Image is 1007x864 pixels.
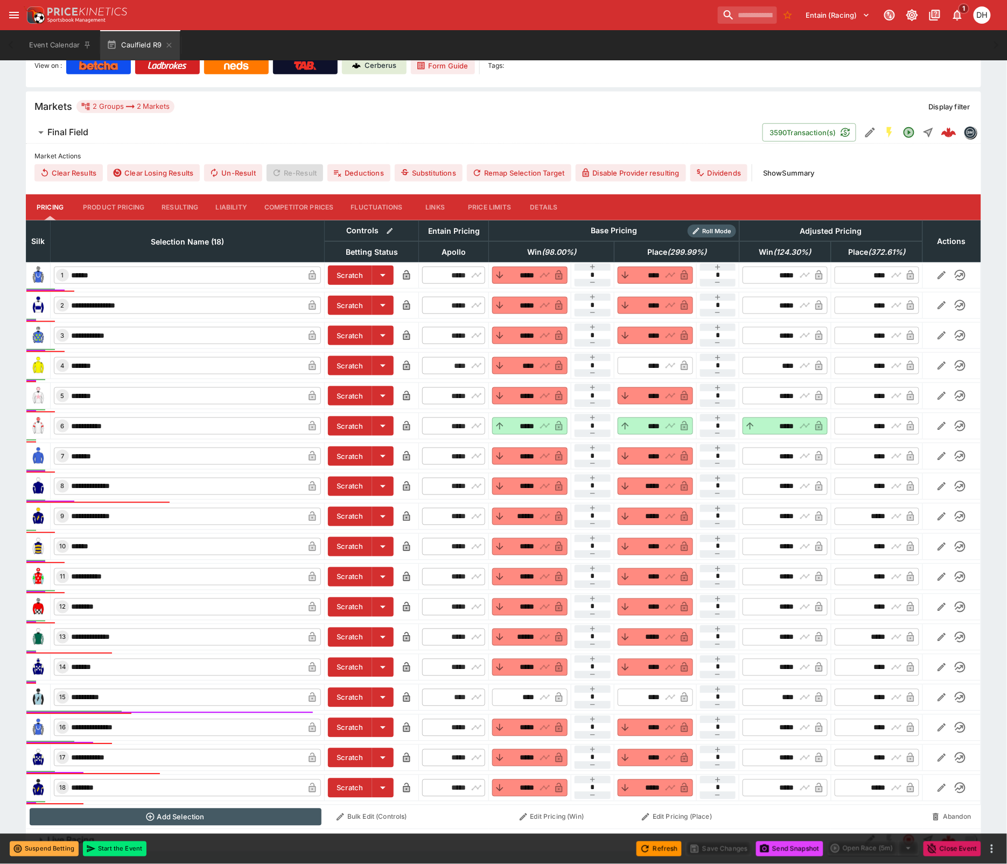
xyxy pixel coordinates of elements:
button: Bulk edit [383,224,397,238]
img: PriceKinetics Logo [24,4,45,26]
button: Un-Result [204,164,262,182]
em: ( 372.61 %) [868,246,905,259]
img: logo-cerberus--red.svg [941,833,956,848]
div: split button [828,841,919,856]
button: Scratch [328,628,372,647]
button: Select Tenant [800,6,877,24]
span: Roll Mode [698,227,736,236]
button: Refresh [637,841,682,856]
button: Daniel Hooper [970,3,994,27]
a: Cerberus [342,57,407,74]
div: Daniel Hooper [974,6,991,24]
span: 11 [58,573,67,581]
button: Scratch [328,778,372,798]
button: Toggle light/dark mode [903,5,922,25]
img: runner 12 [30,598,47,616]
div: 2 Groups 2 Markets [81,100,170,113]
span: Win(98.00%) [515,246,588,259]
div: 1b3cbb0a-2d0e-493f-afe0-7c9d99dee12f [941,125,956,140]
img: runner 3 [30,327,47,344]
button: Scratch [328,356,372,375]
button: Connected to PK [880,5,899,25]
div: Show/hide Price Roll mode configuration. [688,225,736,238]
span: Selection Name (18) [139,235,236,248]
button: more [985,842,998,855]
img: runner 8 [30,478,47,495]
span: 3 [59,332,67,339]
button: Product Pricing [74,194,153,220]
button: SGM Disabled [880,831,899,850]
button: Links [411,194,459,220]
button: Scratch [328,416,372,436]
a: 6781b3df-3541-4dc6-b300-98571127392e [938,830,960,851]
em: ( 299.99 %) [667,246,707,259]
button: Scratch [328,447,372,466]
img: Ladbrokes [148,61,187,70]
button: Pricing [26,194,74,220]
img: runner 13 [30,629,47,646]
img: runner 14 [30,659,47,676]
button: SGM Enabled [880,123,899,142]
button: Price Limits [459,194,520,220]
div: Base Pricing [587,224,642,238]
label: View on : [34,57,62,74]
button: Abandon [926,809,977,826]
img: PriceKinetics [47,8,127,16]
img: runner 2 [30,297,47,314]
th: Controls [325,220,419,241]
img: runner 4 [30,357,47,374]
button: Scratch [328,658,372,677]
button: Display filter [922,98,977,115]
img: runner 6 [30,417,47,435]
button: Documentation [925,5,945,25]
button: Clear Losing Results [107,164,200,182]
img: runner 5 [30,387,47,405]
span: 7 [59,452,66,460]
button: Clear Results [34,164,103,182]
img: Sportsbook Management [47,18,106,23]
img: betmakers [964,127,976,138]
img: Cerberus [352,61,361,70]
em: ( 124.30 %) [774,246,812,259]
img: Betcha [79,61,118,70]
button: Scratch [328,597,372,617]
img: runner 18 [30,779,47,797]
button: Competitor Prices [256,194,342,220]
button: ShowSummary [757,164,821,182]
button: Scratch [328,718,372,737]
span: 2 [59,302,67,309]
span: 1 [959,3,970,14]
h5: Markets [34,100,72,113]
span: 1 [59,271,66,279]
button: Scratch [328,266,372,285]
button: Straight [919,831,938,850]
span: Betting Status [334,246,410,259]
img: runner 15 [30,689,47,706]
button: Scratch [328,326,372,345]
p: Cerberus [365,60,397,71]
span: 18 [57,784,68,792]
a: Form Guide [411,57,475,74]
span: 12 [57,603,68,611]
em: ( 98.00 %) [542,246,576,259]
span: 16 [57,724,68,731]
span: Win(124.30%) [747,246,823,259]
label: Market Actions [34,148,973,164]
button: 3590Transaction(s) [763,123,856,142]
img: runner 17 [30,749,47,767]
button: Start the Event [83,841,146,856]
button: Scratch [328,688,372,707]
th: Silk [26,220,51,262]
img: runner 11 [30,568,47,586]
button: Scratch [328,386,372,406]
button: Edit Detail [861,123,880,142]
span: 17 [58,754,68,762]
button: Scratch [328,567,372,587]
button: Final Field [26,122,763,143]
button: Edit Pricing (Place) [618,809,737,826]
button: Close Event [924,841,981,856]
button: open drawer [4,5,24,25]
label: Tags: [488,57,505,74]
button: Scratch [328,507,372,526]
